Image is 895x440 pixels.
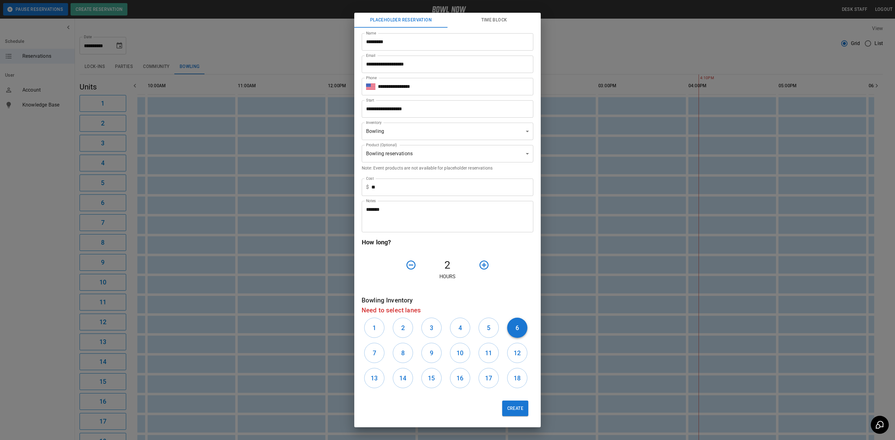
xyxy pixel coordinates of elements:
[366,184,369,191] p: $
[450,318,470,338] button: 4
[457,348,463,358] h6: 10
[421,368,442,388] button: 15
[430,348,433,358] h6: 9
[428,373,435,383] h6: 15
[502,401,528,416] button: Create
[401,348,405,358] h6: 8
[371,373,378,383] h6: 13
[366,75,377,80] label: Phone
[479,318,499,338] button: 5
[362,145,533,162] div: Bowling reservations
[354,13,447,28] button: Placeholder Reservation
[362,100,529,118] input: Choose date, selected date is Oct 10, 2025
[514,348,521,358] h6: 12
[514,373,521,383] h6: 18
[458,323,462,333] h6: 4
[507,343,527,363] button: 12
[362,305,533,315] h6: Need to select lanes
[362,295,533,305] h6: Bowling Inventory
[450,368,470,388] button: 16
[479,343,499,363] button: 11
[430,323,433,333] h6: 3
[362,165,533,171] p: Note: Event products are not available for placeholder reservations
[399,373,406,383] h6: 14
[366,98,374,103] label: Start
[373,323,376,333] h6: 1
[457,373,463,383] h6: 16
[516,323,519,333] h6: 6
[507,318,527,338] button: 6
[366,82,375,91] button: Select country
[362,273,533,280] p: Hours
[419,259,476,272] h4: 2
[364,318,384,338] button: 1
[393,343,413,363] button: 8
[447,13,541,28] button: Time Block
[362,123,533,140] div: Bowling
[393,368,413,388] button: 14
[485,373,492,383] h6: 17
[485,348,492,358] h6: 11
[364,343,384,363] button: 7
[421,343,442,363] button: 9
[421,318,442,338] button: 3
[364,368,384,388] button: 13
[487,323,490,333] h6: 5
[393,318,413,338] button: 2
[507,368,527,388] button: 18
[362,237,533,247] h6: How long?
[479,368,499,388] button: 17
[450,343,470,363] button: 10
[373,348,376,358] h6: 7
[401,323,405,333] h6: 2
